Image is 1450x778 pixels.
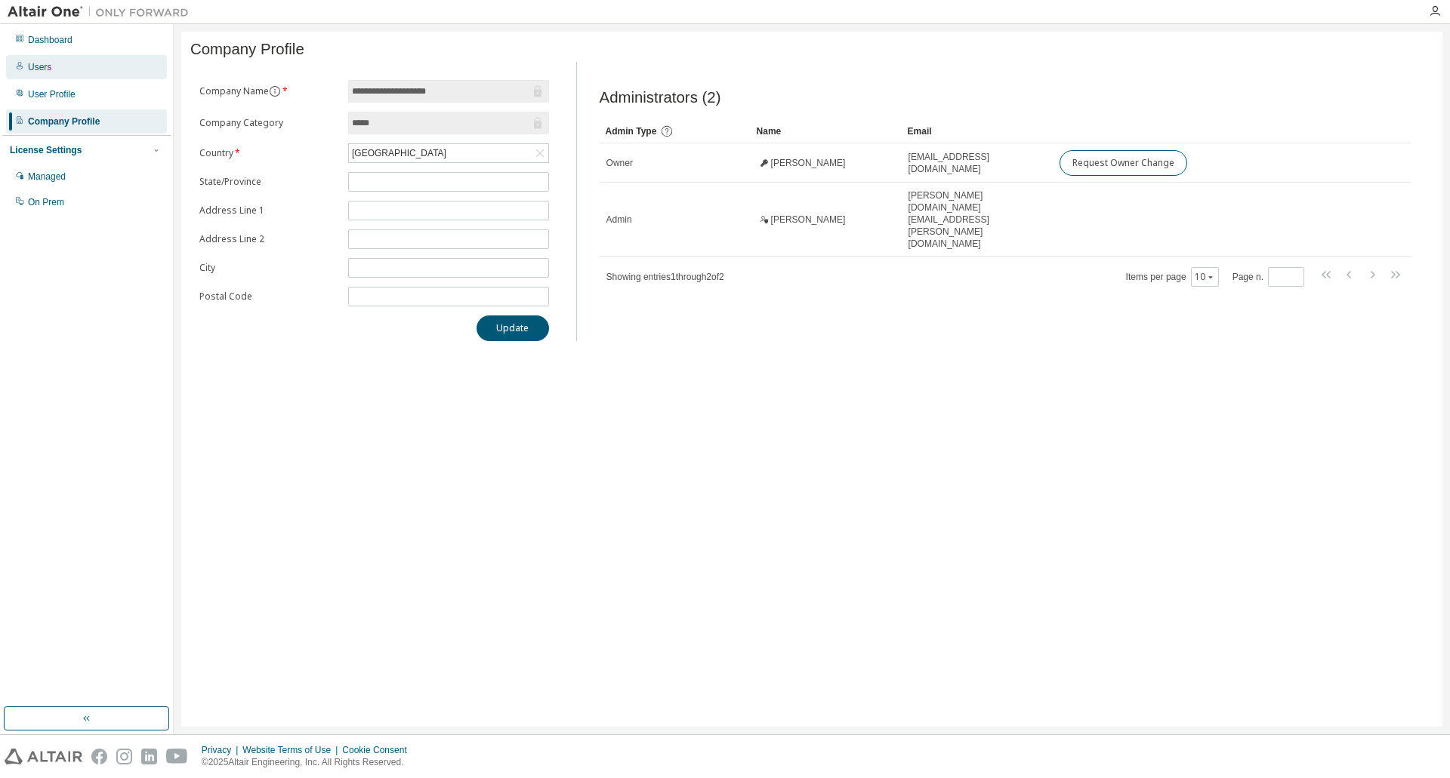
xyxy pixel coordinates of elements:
[269,85,281,97] button: information
[242,744,342,756] div: Website Terms of Use
[166,749,188,764] img: youtube.svg
[757,119,896,143] div: Name
[28,115,100,128] div: Company Profile
[28,88,76,100] div: User Profile
[600,89,721,106] span: Administrators (2)
[349,144,548,162] div: [GEOGRAPHIC_DATA]
[199,204,339,217] label: Address Line 1
[342,744,415,756] div: Cookie Consent
[606,157,633,169] span: Owner
[771,157,846,169] span: [PERSON_NAME]
[199,233,339,245] label: Address Line 2
[1232,267,1304,287] span: Page n.
[1126,267,1219,287] span: Items per page
[606,214,632,226] span: Admin
[28,196,64,208] div: On Prem
[477,315,549,341] button: Update
[91,749,107,764] img: facebook.svg
[28,34,72,46] div: Dashboard
[190,41,304,58] span: Company Profile
[350,145,449,161] div: [GEOGRAPHIC_DATA]
[771,214,846,226] span: [PERSON_NAME]
[199,117,339,129] label: Company Category
[199,176,339,188] label: State/Province
[606,126,657,137] span: Admin Type
[28,171,66,183] div: Managed
[199,147,339,159] label: Country
[116,749,132,764] img: instagram.svg
[202,744,242,756] div: Privacy
[8,5,196,20] img: Altair One
[1195,271,1215,283] button: 10
[199,291,339,303] label: Postal Code
[909,189,1046,250] span: [PERSON_NAME][DOMAIN_NAME][EMAIL_ADDRESS][PERSON_NAME][DOMAIN_NAME]
[10,144,82,156] div: License Settings
[141,749,157,764] img: linkedin.svg
[199,262,339,274] label: City
[5,749,82,764] img: altair_logo.svg
[606,272,724,282] span: Showing entries 1 through 2 of 2
[908,119,1047,143] div: Email
[202,756,416,769] p: © 2025 Altair Engineering, Inc. All Rights Reserved.
[1060,150,1187,176] button: Request Owner Change
[199,85,339,97] label: Company Name
[909,151,1046,175] span: [EMAIL_ADDRESS][DOMAIN_NAME]
[28,61,51,73] div: Users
